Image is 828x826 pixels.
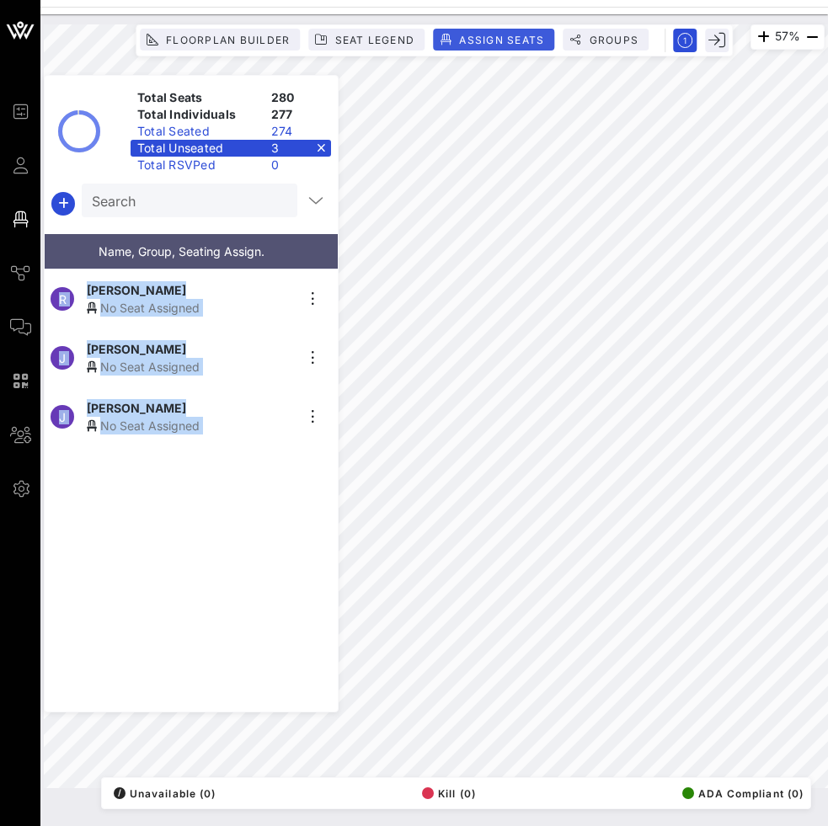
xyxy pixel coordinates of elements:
button: Kill (0) [417,781,476,805]
span: Floorplan Builder [165,34,290,46]
div: 3 [264,140,331,157]
button: ADA Compliant (0) [677,781,804,805]
div: / [114,787,126,799]
button: Seat Legend [308,29,425,51]
span: Groups [588,34,638,46]
div: Total Seated [131,123,264,140]
span: ADA Compliant (0) [682,787,804,800]
div: 277 [264,106,331,123]
span: [PERSON_NAME] [87,340,186,358]
div: 280 [264,89,331,106]
div: No Seat Assigned [87,299,294,317]
div: No Seat Assigned [87,417,294,434]
div: 274 [264,123,331,140]
span: [PERSON_NAME] [87,281,186,299]
span: Assign Seats [458,34,544,46]
div: Total Unseated [131,140,264,157]
div: 0 [264,157,331,173]
div: 57% [751,24,825,50]
span: Kill (0) [422,787,476,800]
div: Total Seats [131,89,264,106]
button: Groups [563,29,649,51]
button: Assign Seats [433,29,554,51]
div: Total Individuals [131,106,264,123]
button: /Unavailable (0) [109,781,216,805]
span: J [59,351,66,365]
span: J [59,410,66,424]
span: [PERSON_NAME] [87,399,186,417]
span: Unavailable (0) [114,787,216,800]
span: R [59,292,67,306]
span: Seat Legend [334,34,414,46]
div: No Seat Assigned [87,358,294,376]
button: Floorplan Builder [140,29,300,51]
span: Name, Group, Seating Assign. [99,244,264,258]
div: Total RSVPed [131,157,264,173]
